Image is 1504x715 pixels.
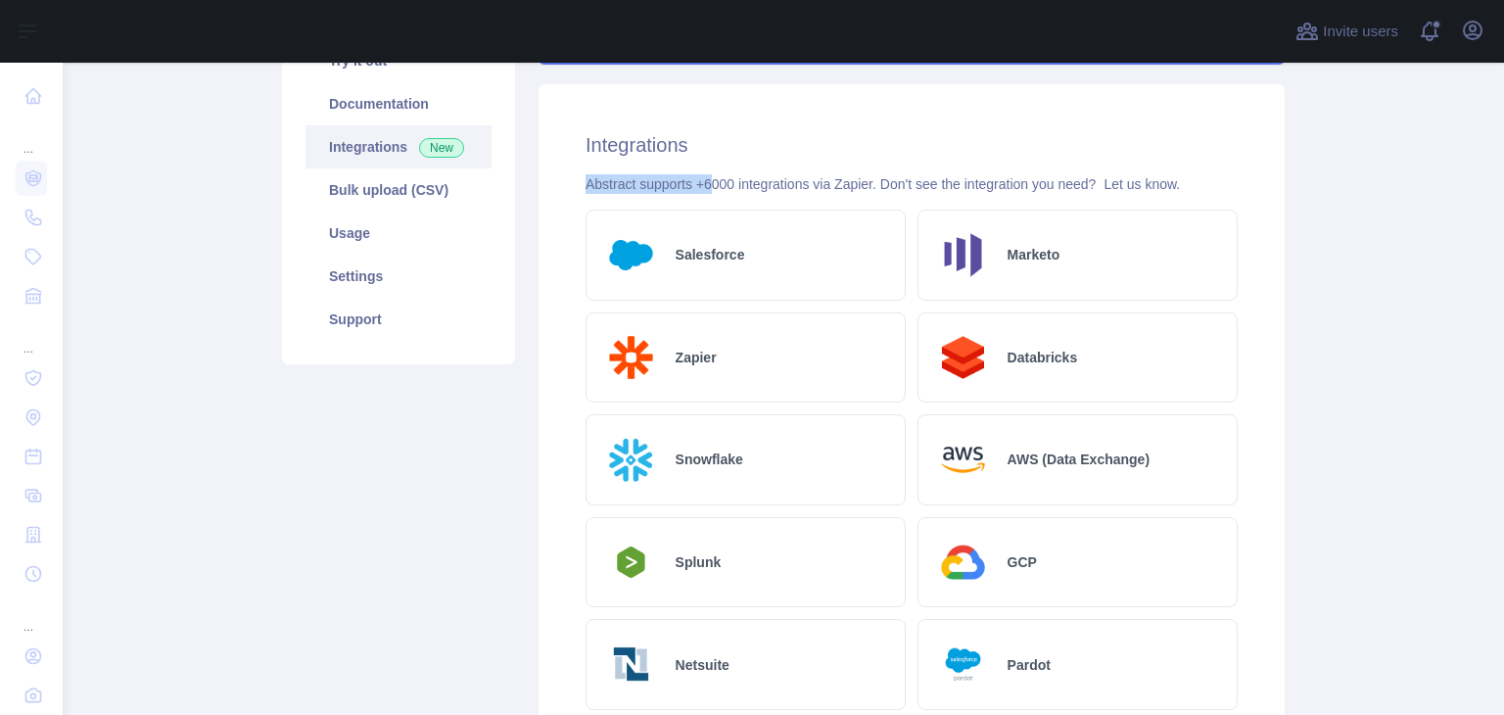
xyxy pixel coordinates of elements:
[16,118,47,157] div: ...
[305,255,492,298] a: Settings
[16,317,47,357] div: ...
[1008,450,1150,469] h2: AWS (Data Exchange)
[676,552,722,572] h2: Splunk
[934,431,992,489] img: Logo
[1008,552,1037,572] h2: GCP
[305,212,492,255] a: Usage
[305,125,492,168] a: Integrations New
[676,245,745,264] h2: Salesforce
[305,168,492,212] a: Bulk upload (CSV)
[1104,176,1180,192] a: Let us know.
[1323,21,1398,43] span: Invite users
[602,431,660,489] img: Logo
[586,174,1238,194] div: Abstract supports +6000 integrations via Zapier. Don't see the integration you need?
[419,138,464,158] span: New
[676,450,743,469] h2: Snowflake
[602,226,660,284] img: Logo
[934,636,992,693] img: Logo
[1008,245,1060,264] h2: Marketo
[602,636,660,693] img: Logo
[602,329,660,387] img: Logo
[676,348,717,367] h2: Zapier
[602,541,660,584] img: Logo
[1008,348,1078,367] h2: Databricks
[305,82,492,125] a: Documentation
[1292,16,1402,47] button: Invite users
[934,329,992,387] img: Logo
[586,131,1238,159] h2: Integrations
[16,596,47,635] div: ...
[676,655,729,675] h2: Netsuite
[934,534,992,592] img: Logo
[305,298,492,341] a: Support
[934,226,992,284] img: Logo
[1008,655,1051,675] h2: Pardot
